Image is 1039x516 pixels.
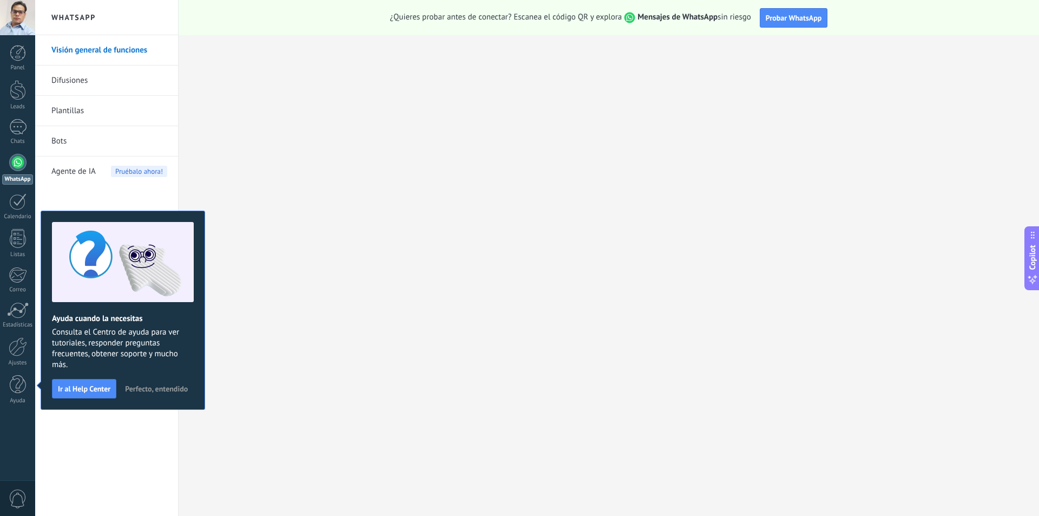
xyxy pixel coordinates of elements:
div: Correo [2,286,34,293]
li: Agente de IA [35,156,178,186]
li: Difusiones [35,66,178,96]
div: Calendario [2,213,34,220]
a: Bots [51,126,167,156]
div: Listas [2,251,34,258]
h2: Ayuda cuando la necesitas [52,313,194,324]
div: Estadísticas [2,322,34,329]
span: Ir al Help Center [58,385,110,393]
span: Pruébalo ahora! [111,166,167,177]
div: Ayuda [2,397,34,404]
div: Leads [2,103,34,110]
a: Difusiones [51,66,167,96]
span: ¿Quieres probar antes de conectar? Escanea el código QR y explora sin riesgo [390,12,751,23]
span: Agente de IA [51,156,96,187]
a: Plantillas [51,96,167,126]
li: Bots [35,126,178,156]
div: Panel [2,64,34,71]
div: Ajustes [2,360,34,367]
button: Ir al Help Center [52,379,116,399]
span: Copilot [1027,245,1038,270]
li: Plantillas [35,96,178,126]
div: WhatsApp [2,174,33,185]
button: Perfecto, entendido [120,381,193,397]
a: Agente de IA Pruébalo ahora! [51,156,167,187]
button: Probar WhatsApp [760,8,828,28]
span: Perfecto, entendido [125,385,188,393]
span: Consulta el Centro de ayuda para ver tutoriales, responder preguntas frecuentes, obtener soporte ... [52,327,194,370]
a: Visión general de funciones [51,35,167,66]
li: Visión general de funciones [35,35,178,66]
span: Probar WhatsApp [766,13,822,23]
strong: Mensajes de WhatsApp [637,12,718,22]
div: Chats [2,138,34,145]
